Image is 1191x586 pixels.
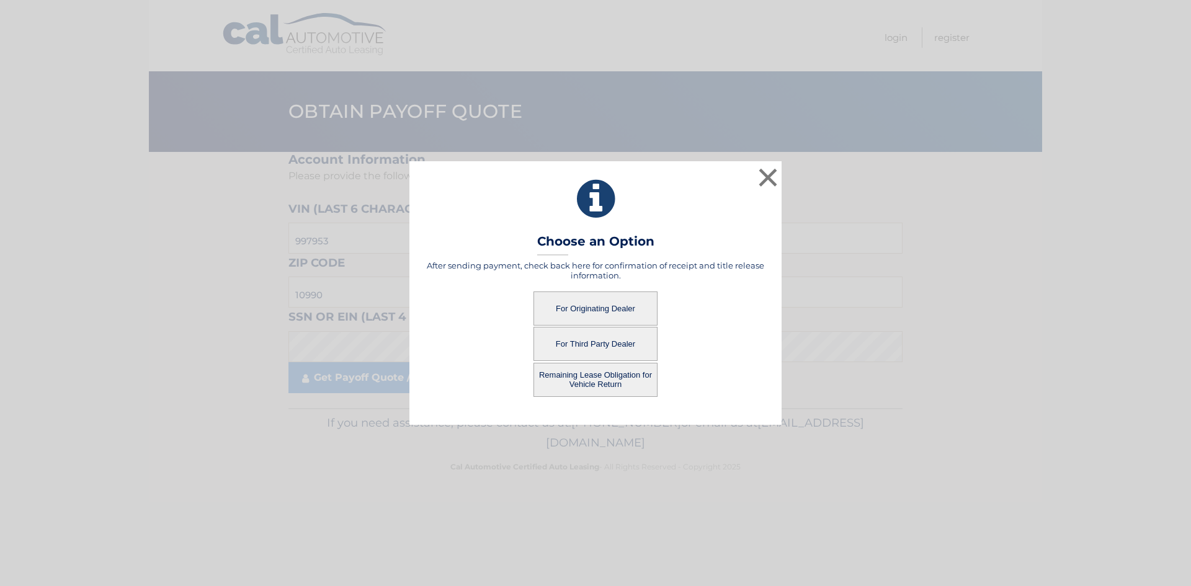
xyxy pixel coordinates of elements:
[533,327,658,361] button: For Third Party Dealer
[533,291,658,326] button: For Originating Dealer
[425,260,766,280] h5: After sending payment, check back here for confirmation of receipt and title release information.
[533,363,658,397] button: Remaining Lease Obligation for Vehicle Return
[537,234,654,255] h3: Choose an Option
[756,165,780,190] button: ×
